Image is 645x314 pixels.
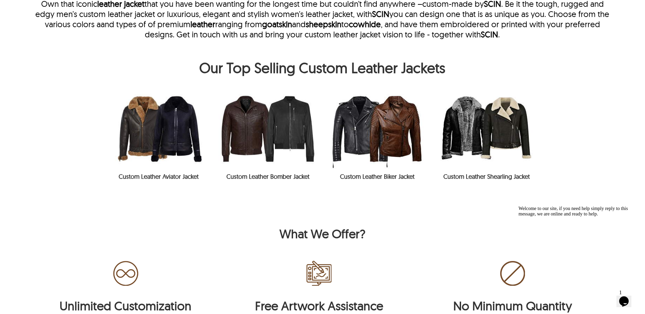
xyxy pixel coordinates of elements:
[443,173,530,180] a: Custom Leather Shearling Jacket
[113,261,138,286] img: unlimited-customization-options
[3,3,125,14] div: Welcome to our site, if you need help simply reply to this message, we are online and ready to help.
[516,203,638,283] iframe: chat widget
[306,261,332,286] img: free-artwork-assistance
[3,3,112,13] span: Welcome to our site, if you need help simply reply to this message, we are online and ready to help.
[349,19,381,29] a: cowhide
[104,88,213,169] img: Custom Leather Aviator Jacket
[306,19,341,29] a: sheepskin
[322,88,431,169] img: Custom Leather Biker Jacket
[190,19,215,29] a: leather
[32,226,613,241] h3: What We Offer?
[481,29,498,39] a: SCIN
[616,287,638,307] iframe: chat widget
[340,173,414,180] a: Custom Leather Biker Jacket
[425,298,599,313] h3: No Minimum Quantity
[213,88,322,169] img: Custom Leather Bomber Jacket
[232,298,406,313] h3: Free Artwork Assistance
[119,173,199,180] a: Custom Leather Aviator Jacket
[262,19,292,29] a: goatskin
[226,173,309,180] a: Custom Leather Bomber Jacket
[500,261,525,286] img: no-minimum-quantity
[199,59,445,77] strong: Our Top Selling Custom Leather Jackets
[372,9,389,19] a: SCIN
[432,88,541,169] img: Custom Leather Shearling Jacket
